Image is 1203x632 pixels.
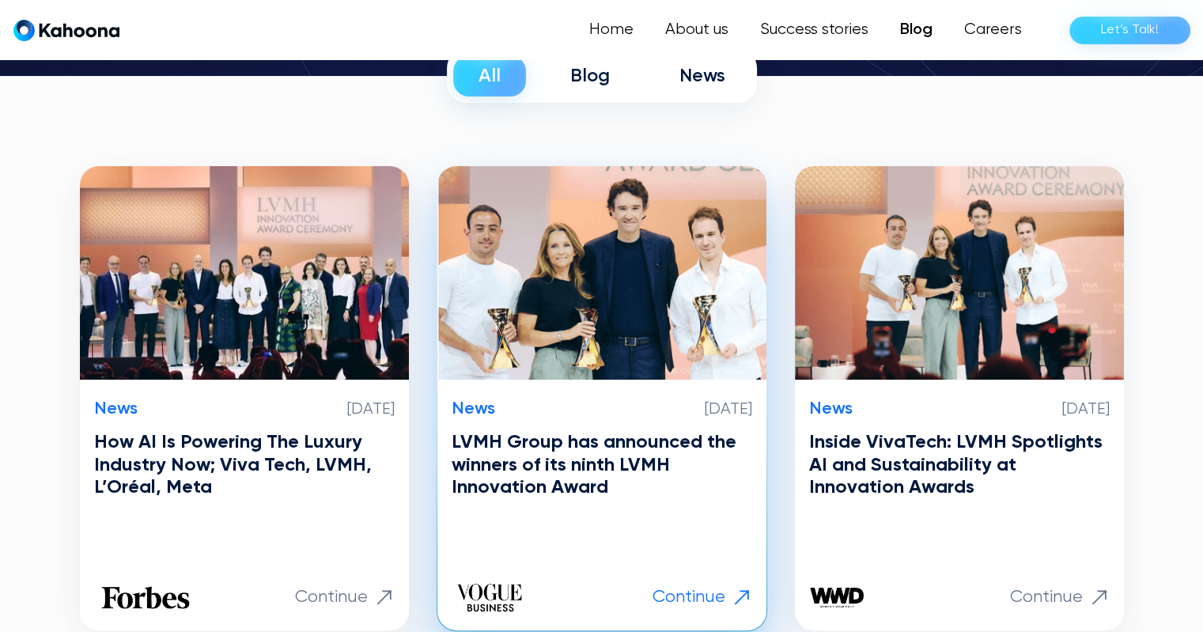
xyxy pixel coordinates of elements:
[295,587,368,607] p: Continue
[437,166,766,630] a: News[DATE]LVMH Group has announced the winners of its ninth LVMH Innovation AwardContinue
[795,166,1124,630] a: News[DATE]Inside VivaTech: LVMH Spotlights AI and Sustainability at Innovation AwardsContinue
[649,14,744,46] a: About us
[1062,400,1110,419] p: [DATE]
[94,431,395,499] h3: How AI Is Powering The Luxury Industry Now; Viva Tech, LVMH, L’Oréal, Meta
[1101,17,1159,43] div: Let’s Talk!
[452,399,495,419] p: News
[884,14,948,46] a: Blog
[809,399,853,419] p: News
[573,14,649,46] a: Home
[479,64,501,88] div: All
[705,400,752,419] p: [DATE]
[1010,587,1083,607] p: Continue
[13,19,119,42] a: home
[948,14,1038,46] a: Careers
[80,166,409,630] a: News[DATE]How AI Is Powering The Luxury Industry Now; Viva Tech, LVMH, L’Oréal, MetaContinue
[1069,17,1190,44] a: Let’s Talk!
[679,64,725,88] div: News
[452,431,752,499] h3: LVMH Group has announced the winners of its ninth LVMH Innovation Award
[570,64,610,88] div: Blog
[347,400,395,419] p: [DATE]
[809,431,1110,499] h3: Inside VivaTech: LVMH Spotlights AI and Sustainability at Innovation Awards
[744,14,884,46] a: Success stories
[653,587,725,607] p: Continue
[94,399,138,419] p: News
